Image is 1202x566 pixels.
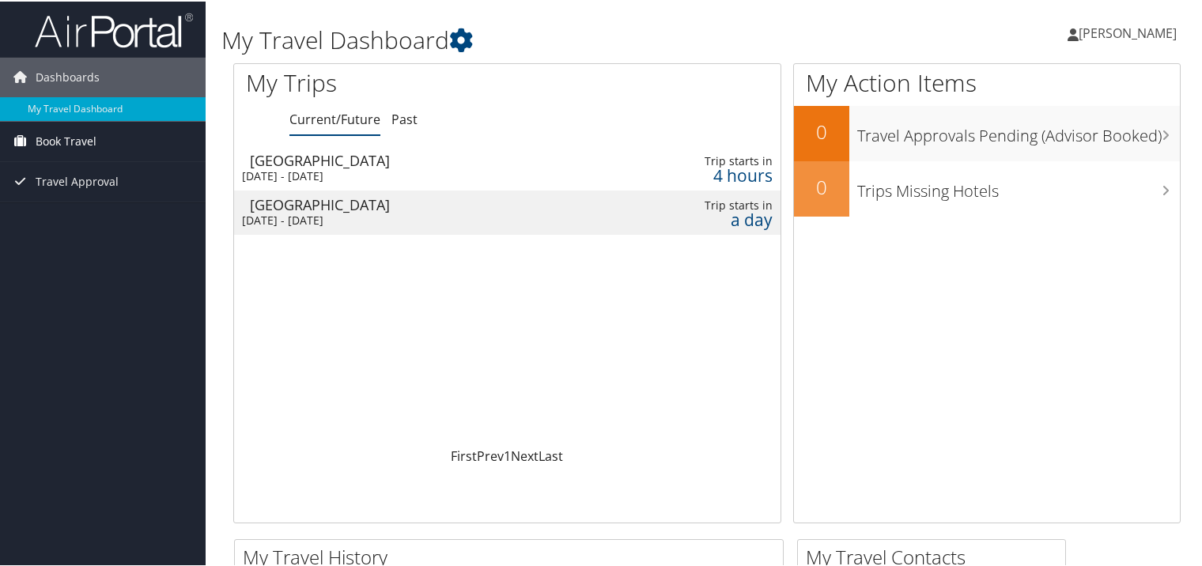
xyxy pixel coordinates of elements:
h1: My Trips [246,65,541,98]
a: Next [511,446,539,463]
h3: Trips Missing Hotels [857,171,1180,201]
span: Travel Approval [36,160,119,200]
div: Trip starts in [660,197,772,211]
div: [GEOGRAPHIC_DATA] [250,152,606,166]
a: Past [391,109,418,126]
h2: 0 [794,117,849,144]
h2: 0 [794,172,849,199]
a: Prev [477,446,504,463]
a: [PERSON_NAME] [1068,8,1193,55]
a: 0Travel Approvals Pending (Advisor Booked) [794,104,1180,160]
a: Current/Future [289,109,380,126]
h3: Travel Approvals Pending (Advisor Booked) [857,115,1180,145]
h1: My Action Items [794,65,1180,98]
div: 4 hours [660,167,772,181]
div: a day [660,211,772,225]
div: [DATE] - [DATE] [242,212,598,226]
span: [PERSON_NAME] [1079,23,1177,40]
h1: My Travel Dashboard [221,22,869,55]
a: First [451,446,477,463]
a: 0Trips Missing Hotels [794,160,1180,215]
div: [DATE] - [DATE] [242,168,598,182]
a: Last [539,446,563,463]
img: airportal-logo.png [35,10,193,47]
span: Book Travel [36,120,96,160]
div: Trip starts in [660,153,772,167]
a: 1 [504,446,511,463]
div: [GEOGRAPHIC_DATA] [250,196,606,210]
span: Dashboards [36,56,100,96]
